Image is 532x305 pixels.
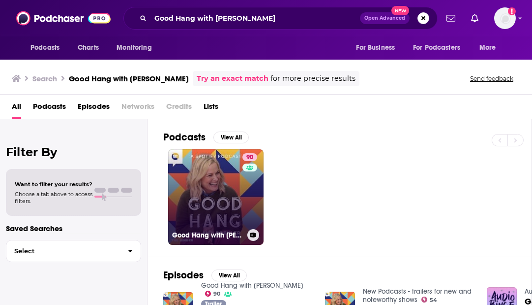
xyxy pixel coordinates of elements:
svg: Add a profile image [508,7,516,15]
a: All [12,99,21,119]
span: Podcasts [30,41,59,55]
button: open menu [349,38,407,57]
a: Show notifications dropdown [467,10,482,27]
a: Good Hang with Amy Poehler [201,281,303,290]
h3: Search [32,74,57,83]
button: Send feedback [467,74,516,83]
button: open menu [407,38,474,57]
a: Episodes [78,99,110,119]
h3: Good Hang with [PERSON_NAME] [172,231,243,239]
input: Search podcasts, credits, & more... [150,10,360,26]
p: Saved Searches [6,224,141,233]
a: EpisodesView All [163,269,247,281]
a: 90Good Hang with [PERSON_NAME] [168,149,264,245]
button: Select [6,240,141,262]
h2: Filter By [6,145,141,159]
span: New [391,6,409,15]
span: 54 [430,298,437,303]
button: View All [211,270,247,281]
span: for more precise results [270,73,355,84]
a: Lists [204,99,218,119]
span: Monitoring [117,41,151,55]
span: Charts [78,41,99,55]
span: 90 [246,153,253,163]
h2: Episodes [163,269,204,281]
button: open menu [473,38,508,57]
span: More [479,41,496,55]
span: 90 [213,292,220,296]
a: Charts [71,38,105,57]
button: open menu [110,38,164,57]
span: Want to filter your results? [15,181,92,188]
button: Open AdvancedNew [360,12,410,24]
span: Networks [121,99,154,119]
a: Show notifications dropdown [443,10,459,27]
img: User Profile [494,7,516,29]
span: For Podcasters [413,41,460,55]
h2: Podcasts [163,131,206,143]
button: Show profile menu [494,7,516,29]
a: Podcasts [33,99,66,119]
span: Logged in as aboyle [494,7,516,29]
a: New Podcasts - trailers for new and noteworthy shows [363,287,472,304]
a: Try an exact match [197,73,268,84]
a: 90 [242,153,257,161]
button: View All [213,132,249,143]
h3: Good Hang with [PERSON_NAME] [69,74,189,83]
img: Podchaser - Follow, Share and Rate Podcasts [16,9,111,28]
span: For Business [356,41,395,55]
a: 90 [205,291,221,297]
a: 54 [421,297,438,303]
span: Open Advanced [364,16,405,21]
button: open menu [24,38,72,57]
span: Credits [166,99,192,119]
span: Choose a tab above to access filters. [15,191,92,204]
span: Select [6,248,120,254]
a: PodcastsView All [163,131,249,143]
div: Search podcasts, credits, & more... [123,7,438,30]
